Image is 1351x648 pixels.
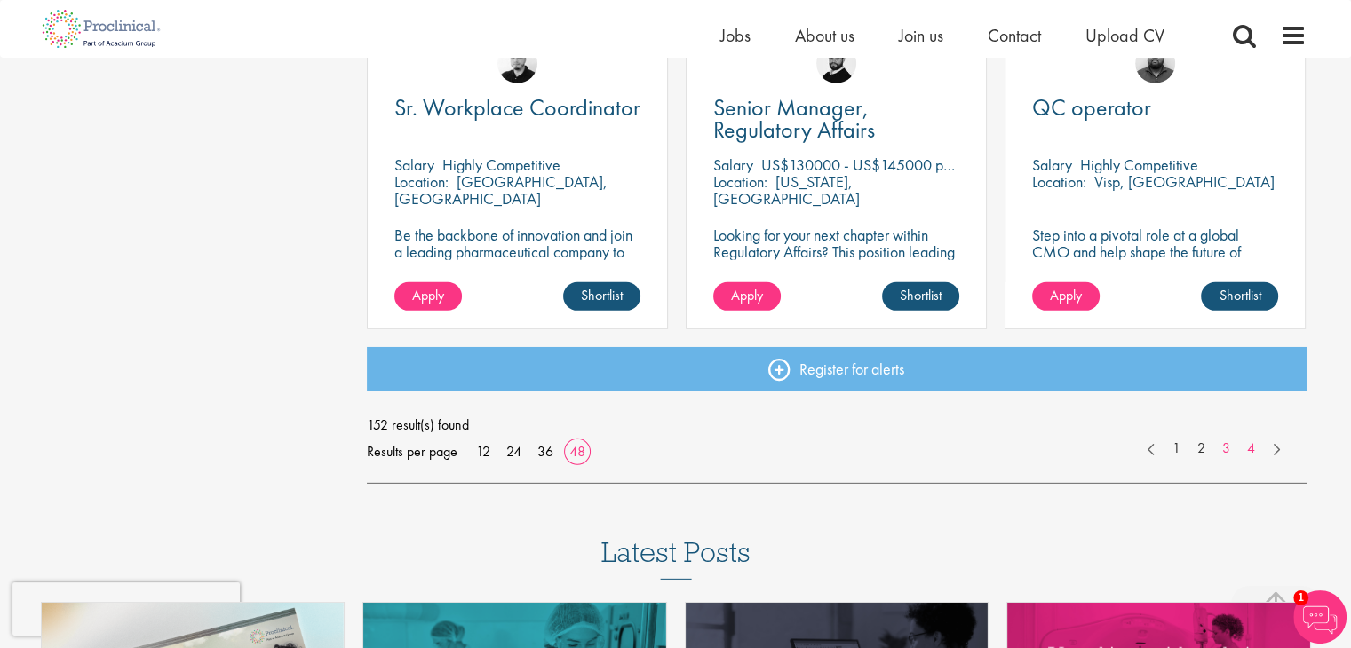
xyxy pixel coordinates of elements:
[394,154,434,175] span: Salary
[367,347,1307,391] a: Register for alerts
[1032,154,1072,175] span: Salary
[394,226,640,294] p: Be the backbone of innovation and join a leading pharmaceutical company to help keep life-changin...
[1188,439,1214,459] a: 2
[713,154,753,175] span: Salary
[720,24,751,47] a: Jobs
[394,171,608,209] p: [GEOGRAPHIC_DATA], [GEOGRAPHIC_DATA]
[899,24,943,47] a: Join us
[1032,92,1151,122] span: QC operator
[1032,171,1086,192] span: Location:
[442,154,560,175] p: Highly Competitive
[731,286,763,304] span: Apply
[713,97,959,141] a: Senior Manager, Regulatory Affairs
[1293,590,1347,644] img: Chatbot
[713,282,781,311] a: Apply
[713,171,860,209] p: [US_STATE], [GEOGRAPHIC_DATA]
[563,442,592,461] a: 48
[795,24,854,47] a: About us
[1032,282,1100,311] a: Apply
[601,537,751,580] h3: Latest Posts
[1164,439,1189,459] a: 1
[713,171,767,192] span: Location:
[500,442,528,461] a: 24
[1085,24,1164,47] a: Upload CV
[1094,171,1275,192] p: Visp, [GEOGRAPHIC_DATA]
[563,282,640,311] a: Shortlist
[713,92,875,145] span: Senior Manager, Regulatory Affairs
[1032,97,1278,119] a: QC operator
[1293,590,1308,605] span: 1
[1080,154,1198,175] p: Highly Competitive
[470,442,497,461] a: 12
[367,412,1307,439] span: 152 result(s) found
[1213,439,1239,459] a: 3
[367,439,457,465] span: Results per page
[713,226,959,294] p: Looking for your next chapter within Regulatory Affairs? This position leading projects and worki...
[412,286,444,304] span: Apply
[12,582,240,636] iframe: reCAPTCHA
[394,92,640,122] span: Sr. Workplace Coordinator
[816,43,856,83] img: Nick Walker
[497,43,537,83] img: Anderson Maldonado
[1032,226,1278,277] p: Step into a pivotal role at a global CMO and help shape the future of healthcare manufacturing.
[1201,282,1278,311] a: Shortlist
[394,97,640,119] a: Sr. Workplace Coordinator
[1135,43,1175,83] img: Ashley Bennett
[531,442,560,461] a: 36
[988,24,1041,47] a: Contact
[1050,286,1082,304] span: Apply
[1238,439,1264,459] a: 4
[394,282,462,311] a: Apply
[394,171,449,192] span: Location:
[882,282,959,311] a: Shortlist
[761,154,999,175] p: US$130000 - US$145000 per annum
